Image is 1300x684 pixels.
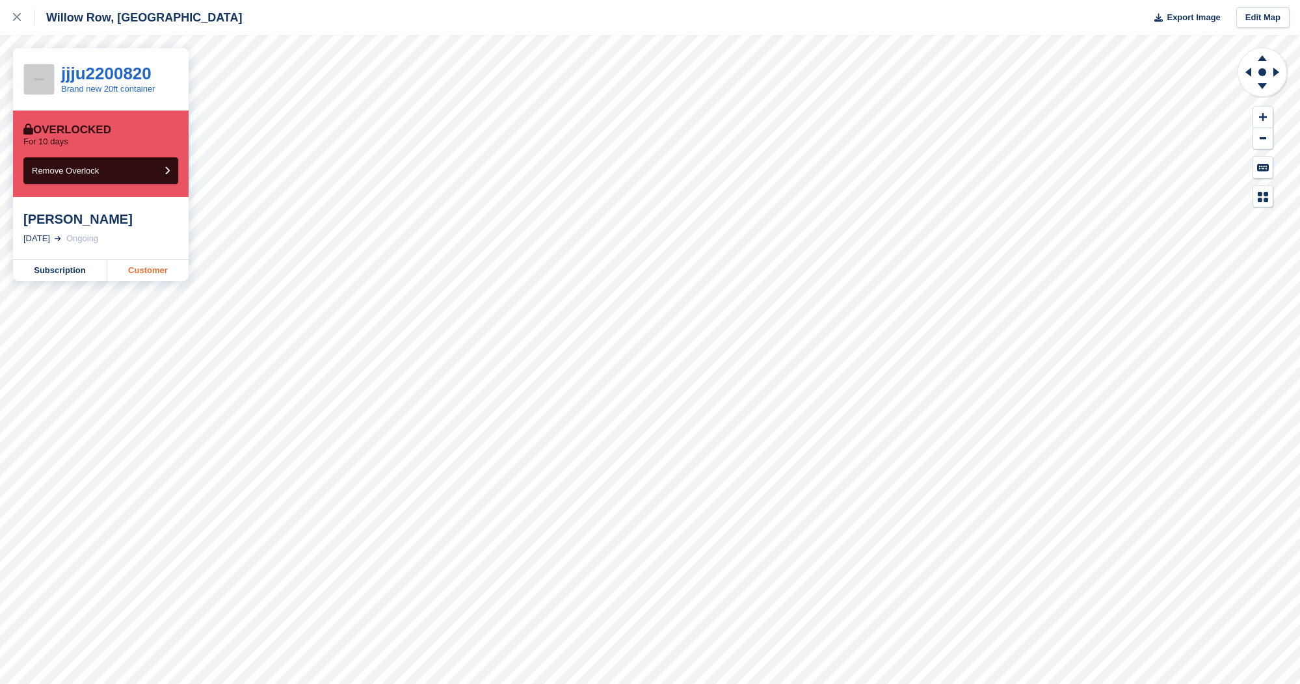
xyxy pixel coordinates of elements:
button: Export Image [1147,7,1221,29]
div: Willow Row, [GEOGRAPHIC_DATA] [34,10,243,25]
button: Zoom In [1253,107,1273,128]
img: arrow-right-light-icn-cde0832a797a2874e46488d9cf13f60e5c3a73dbe684e267c42b8395dfbc2abf.svg [55,236,61,241]
div: [PERSON_NAME] [23,211,178,227]
a: Customer [107,260,189,281]
button: Remove Overlock [23,157,178,184]
a: Edit Map [1236,7,1290,29]
span: Export Image [1167,11,1220,24]
p: For 10 days [23,137,68,147]
div: Overlocked [23,124,111,137]
button: Zoom Out [1253,128,1273,150]
span: Remove Overlock [32,166,99,176]
a: Subscription [13,260,107,281]
div: Ongoing [66,232,98,245]
a: Brand new 20ft container [61,84,155,94]
a: jjju2200820 [61,64,152,83]
button: Keyboard Shortcuts [1253,157,1273,178]
button: Map Legend [1253,186,1273,207]
img: 256x256-placeholder-a091544baa16b46aadf0b611073c37e8ed6a367829ab441c3b0103e7cf8a5b1b.png [24,64,54,94]
div: [DATE] [23,232,50,245]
